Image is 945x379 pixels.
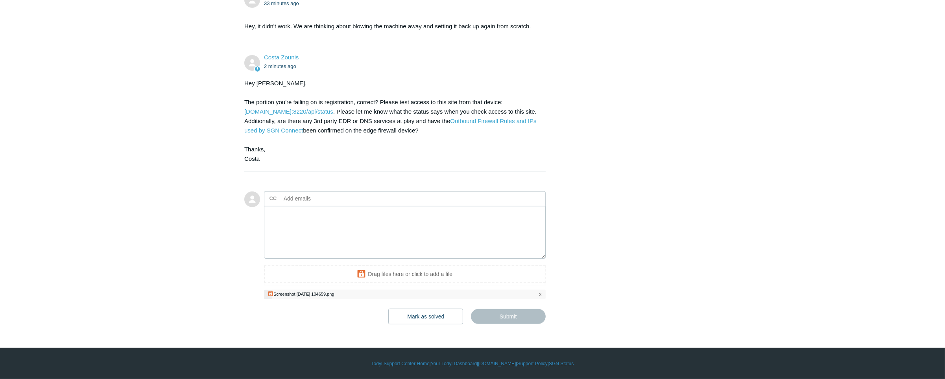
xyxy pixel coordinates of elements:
[549,360,574,367] a: SGN Status
[264,63,296,69] time: 09/09/2025, 10:42
[281,193,365,204] input: Add emails
[244,22,538,31] p: Hey, it didn't work. We are thinking about blowing the machine away and setting it back up again ...
[269,193,277,204] label: CC
[471,309,546,324] input: Submit
[539,291,541,298] span: x
[431,360,477,367] a: Your Todyl Dashboard
[517,360,548,367] a: Support Policy
[264,206,546,259] textarea: Add your reply
[273,292,334,296] div: Screenshot [DATE] 104659.png
[264,54,299,61] a: Costa Zounis
[388,309,463,324] button: Mark as solved
[244,79,538,164] div: Hey [PERSON_NAME], The portion you're failing on is registration, correct? Please test access to ...
[244,118,537,134] a: Outbound Firewall Rules and IPs used by SGN Connect
[244,108,333,115] a: [DOMAIN_NAME]:8220/api/status
[264,0,299,6] time: 09/09/2025, 10:12
[371,360,430,367] a: Todyl Support Center Home
[244,360,701,367] div: | | | |
[478,360,516,367] a: [DOMAIN_NAME]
